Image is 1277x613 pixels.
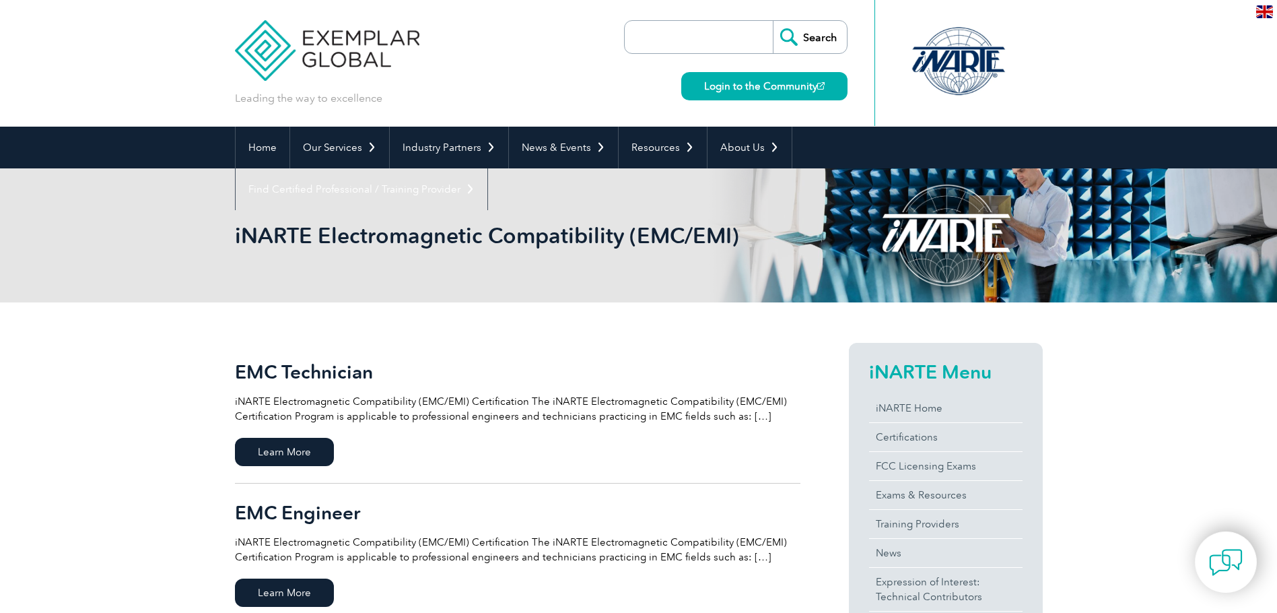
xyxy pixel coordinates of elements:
[1256,5,1273,18] img: en
[1209,546,1243,579] img: contact-chat.png
[235,394,800,424] p: iNARTE Electromagnetic Compatibility (EMC/EMI) Certification The iNARTE Electromagnetic Compatibi...
[869,423,1023,451] a: Certifications
[869,568,1023,611] a: Expression of Interest:Technical Contributors
[509,127,618,168] a: News & Events
[235,438,334,466] span: Learn More
[681,72,848,100] a: Login to the Community
[390,127,508,168] a: Industry Partners
[773,21,847,53] input: Search
[619,127,707,168] a: Resources
[869,361,1023,383] h2: iNARTE Menu
[235,343,800,484] a: EMC Technician iNARTE Electromagnetic Compatibility (EMC/EMI) Certification The iNARTE Electromag...
[869,510,1023,538] a: Training Providers
[707,127,792,168] a: About Us
[290,127,389,168] a: Our Services
[869,452,1023,480] a: FCC Licensing Exams
[235,361,800,383] h2: EMC Technician
[235,222,752,249] h1: iNARTE Electromagnetic Compatibility (EMC/EMI)
[869,394,1023,422] a: iNARTE Home
[236,168,487,210] a: Find Certified Professional / Training Provider
[236,127,289,168] a: Home
[235,535,800,564] p: iNARTE Electromagnetic Compatibility (EMC/EMI) Certification The iNARTE Electromagnetic Compatibi...
[235,502,800,523] h2: EMC Engineer
[869,539,1023,567] a: News
[869,481,1023,509] a: Exams & Resources
[235,579,334,607] span: Learn More
[817,82,825,90] img: open_square.png
[235,91,382,106] p: Leading the way to excellence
